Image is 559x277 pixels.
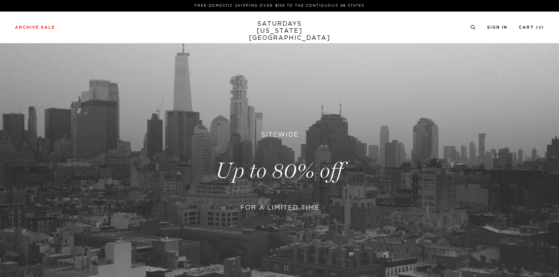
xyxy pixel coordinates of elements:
a: Sign In [487,25,508,29]
a: SATURDAYS[US_STATE][GEOGRAPHIC_DATA] [249,20,310,42]
a: Cart (0) [519,25,544,29]
a: Archive Sale [15,25,55,29]
p: FREE DOMESTIC SHIPPING OVER $150 TO THE CONTIGUOUS 48 STATES [18,3,541,9]
small: 0 [539,26,541,29]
